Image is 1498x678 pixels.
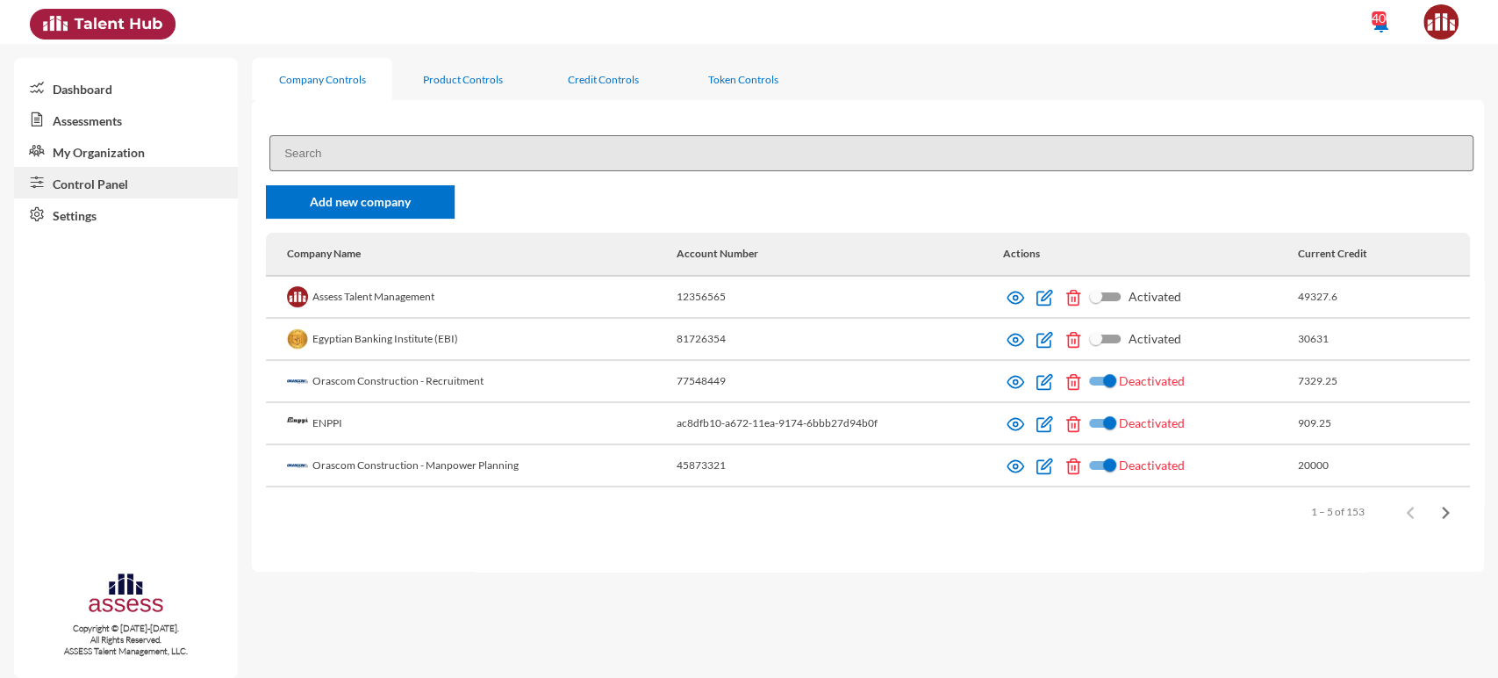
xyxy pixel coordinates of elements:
td: ac8dfb10-a672-11ea-9174-6bbb27d94b0f [677,403,1003,445]
div: Account Number [677,247,758,260]
a: Dashboard [14,72,238,104]
div: 40 [1372,11,1386,25]
div: Account Number [677,247,1003,260]
span: Activated [1128,286,1180,307]
button: Previous page [1393,494,1428,530]
button: Next page [1428,494,1463,530]
div: Actions [1002,247,1297,260]
td: 7329.25 [1298,361,1470,403]
td: ENPPI [266,403,677,445]
div: Token Controls [708,73,778,86]
div: Product Controls [423,73,503,86]
div: Credit Controls [568,73,639,86]
div: Company Controls [279,73,366,86]
span: Deactivated [1118,455,1184,476]
td: 12356565 [677,277,1003,319]
img: assesscompany-logo.png [87,571,165,620]
div: Actions [1002,247,1039,260]
div: Current Credit [1298,247,1367,260]
mat-icon: notifications [1371,13,1392,34]
td: Egyptian Banking Institute (EBI) [266,319,677,361]
td: Orascom Construction - Recruitment [266,361,677,403]
td: 45873321 [677,445,1003,487]
input: Search [269,135,1473,171]
a: Settings [14,198,238,230]
span: Deactivated [1118,371,1184,392]
td: 909.25 [1298,403,1470,445]
td: 77548449 [677,361,1003,403]
a: Add new company [266,185,455,219]
a: Control Panel [14,167,238,198]
a: My Organization [14,135,238,167]
div: Company Name [287,247,361,260]
td: 81726354 [677,319,1003,361]
a: Assessments [14,104,238,135]
div: Current Credit [1298,247,1449,260]
span: Activated [1128,328,1180,350]
td: 20000 [1298,445,1470,487]
span: Deactivated [1118,413,1184,434]
p: Copyright © [DATE]-[DATE]. All Rights Reserved. ASSESS Talent Management, LLC. [14,623,238,657]
td: 49327.6 [1298,277,1470,319]
div: Company Name [287,247,677,260]
td: Orascom Construction - Manpower Planning [266,445,677,487]
td: 30631 [1298,319,1470,361]
div: 1 – 5 of 153 [1311,505,1365,518]
td: Assess Talent Management [266,277,677,319]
